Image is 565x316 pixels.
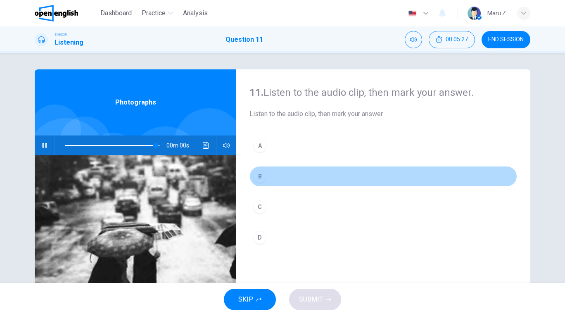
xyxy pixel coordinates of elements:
[407,10,418,17] img: en
[199,135,213,155] button: Click to see the audio transcription
[429,31,475,48] button: 00:05:27
[253,231,266,244] div: D
[482,31,530,48] button: END SESSION
[35,5,97,21] a: OpenEnglish logo
[238,294,253,305] span: SKIP
[55,38,83,48] h1: Listening
[115,97,156,107] span: Photographs
[138,6,176,21] button: Practice
[253,170,266,183] div: B
[224,289,276,310] button: SKIP
[249,87,264,98] strong: 11.
[405,31,422,48] div: Mute
[142,8,166,18] span: Practice
[429,31,475,48] div: Hide
[468,7,481,20] img: Profile picture
[166,135,196,155] span: 00m 00s
[100,8,132,18] span: Dashboard
[97,6,135,21] button: Dashboard
[180,6,211,21] button: Analysis
[249,135,517,156] button: A
[249,227,517,248] button: D
[249,86,517,99] h4: Listen to the audio clip, then mark your answer.
[55,32,67,38] span: TOEIC®
[253,139,266,152] div: A
[253,200,266,214] div: C
[226,35,263,45] h1: Question 11
[249,197,517,217] button: C
[35,5,78,21] img: OpenEnglish logo
[488,36,524,43] span: END SESSION
[249,109,517,119] span: Listen to the audio clip, then mark your answer.
[249,166,517,187] button: B
[487,8,507,18] div: Maru Z.
[183,8,208,18] span: Analysis
[446,36,468,43] span: 00:05:27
